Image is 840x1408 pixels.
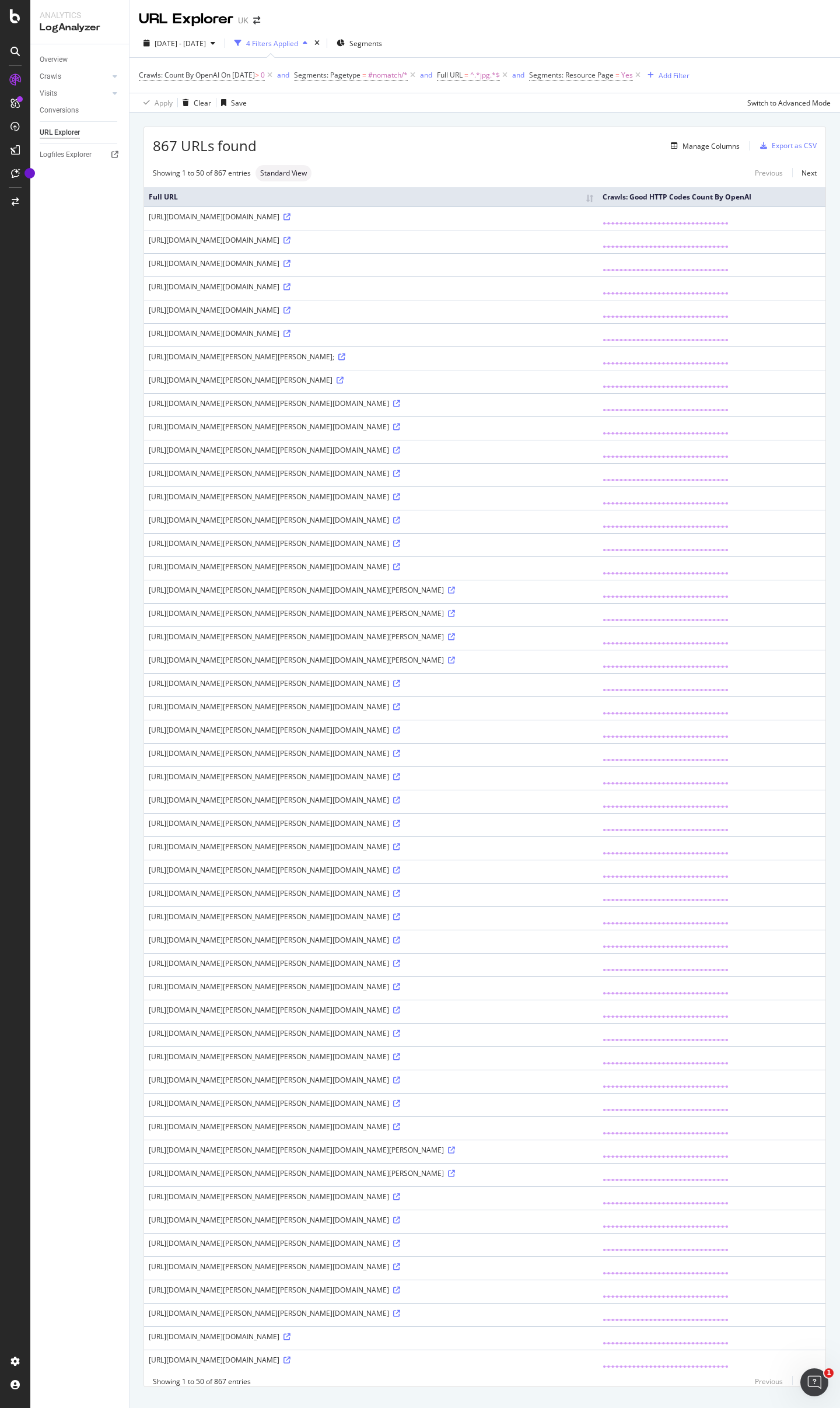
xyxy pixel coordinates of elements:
[153,1377,251,1386] div: Showing 1 to 50 of 867 entries
[40,127,121,139] a: URL Explorer
[755,136,817,155] button: Export as CSV
[682,141,740,151] div: Manage Columns
[149,888,593,898] div: [URL][DOMAIN_NAME][PERSON_NAME][PERSON_NAME][DOMAIN_NAME]
[149,608,593,618] div: [URL][DOMAIN_NAME][PERSON_NAME][PERSON_NAME][DOMAIN_NAME][PERSON_NAME]
[40,54,68,66] div: Overview
[40,71,61,83] div: Crawls
[261,67,265,83] span: 0
[178,93,211,112] button: Clear
[149,235,593,245] div: [URL][DOMAIN_NAME][DOMAIN_NAME]
[256,165,311,181] div: neutral label
[149,702,593,712] div: [URL][DOMAIN_NAME][PERSON_NAME][PERSON_NAME][DOMAIN_NAME]
[40,149,92,161] div: Logfiles Explorer
[312,37,322,49] div: times
[362,70,366,80] span: =
[149,1005,593,1015] div: [URL][DOMAIN_NAME][PERSON_NAME][PERSON_NAME][DOMAIN_NAME]
[149,842,593,852] div: [URL][DOMAIN_NAME][PERSON_NAME][PERSON_NAME][DOMAIN_NAME]
[230,34,312,52] button: 4 Filters Applied
[260,170,307,177] span: Standard View
[144,187,598,206] th: Full URL: activate to sort column ascending
[824,1368,834,1378] span: 1
[149,468,593,478] div: [URL][DOMAIN_NAME][PERSON_NAME][PERSON_NAME][DOMAIN_NAME]
[149,1145,593,1155] div: [URL][DOMAIN_NAME][PERSON_NAME][PERSON_NAME][DOMAIN_NAME][PERSON_NAME]
[800,1368,828,1396] iframe: Intercom live chat
[216,93,247,112] button: Save
[40,54,121,66] a: Overview
[659,71,689,80] div: Add Filter
[149,305,593,315] div: [URL][DOMAIN_NAME][DOMAIN_NAME]
[149,282,593,292] div: [URL][DOMAIN_NAME][DOMAIN_NAME]
[246,38,298,48] div: 4 Filters Applied
[149,1355,593,1365] div: [URL][DOMAIN_NAME][DOMAIN_NAME]
[615,70,619,80] span: =
[149,352,593,362] div: [URL][DOMAIN_NAME][PERSON_NAME][PERSON_NAME];
[238,15,249,26] div: UK
[149,725,593,735] div: [URL][DOMAIN_NAME][PERSON_NAME][PERSON_NAME][DOMAIN_NAME]
[149,258,593,268] div: [URL][DOMAIN_NAME][DOMAIN_NAME]
[255,70,259,80] span: >
[149,655,593,665] div: [URL][DOMAIN_NAME][PERSON_NAME][PERSON_NAME][DOMAIN_NAME][PERSON_NAME]
[277,69,289,80] button: and
[153,136,257,156] span: 867 URLs found
[149,515,593,525] div: [URL][DOMAIN_NAME][PERSON_NAME][PERSON_NAME][DOMAIN_NAME]
[294,70,360,80] span: Segments: Pagetype
[40,104,79,117] div: Conversions
[349,38,382,48] span: Segments
[332,34,387,52] button: Segments
[149,912,593,922] div: [URL][DOMAIN_NAME][PERSON_NAME][PERSON_NAME][DOMAIN_NAME]
[149,748,593,758] div: [URL][DOMAIN_NAME][PERSON_NAME][PERSON_NAME][DOMAIN_NAME]
[155,38,206,48] span: [DATE] - [DATE]
[155,98,173,108] div: Apply
[149,585,593,595] div: [URL][DOMAIN_NAME][PERSON_NAME][PERSON_NAME][DOMAIN_NAME][PERSON_NAME]
[149,1098,593,1108] div: [URL][DOMAIN_NAME][PERSON_NAME][PERSON_NAME][DOMAIN_NAME]
[40,71,109,83] a: Crawls
[253,16,260,24] div: arrow-right-arrow-left
[420,69,432,80] button: and
[772,141,817,150] div: Export as CSV
[221,70,255,80] span: On [DATE]
[149,632,593,642] div: [URL][DOMAIN_NAME][PERSON_NAME][PERSON_NAME][DOMAIN_NAME][PERSON_NAME]
[149,212,593,222] div: [URL][DOMAIN_NAME][DOMAIN_NAME]
[40,87,57,100] div: Visits
[792,164,817,181] a: Next
[149,1075,593,1085] div: [URL][DOMAIN_NAME][PERSON_NAME][PERSON_NAME][DOMAIN_NAME]
[139,9,233,29] div: URL Explorer
[149,422,593,432] div: [URL][DOMAIN_NAME][PERSON_NAME][PERSON_NAME][DOMAIN_NAME]
[139,34,220,52] button: [DATE] - [DATE]
[743,93,831,112] button: Switch to Advanced Mode
[512,69,524,80] button: and
[149,678,593,688] div: [URL][DOMAIN_NAME][PERSON_NAME][PERSON_NAME][DOMAIN_NAME]
[792,1373,817,1390] a: Next
[437,70,463,80] span: Full URL
[149,1168,593,1178] div: [URL][DOMAIN_NAME][PERSON_NAME][PERSON_NAME][DOMAIN_NAME][PERSON_NAME]
[529,70,614,80] span: Segments: Resource Page
[149,1262,593,1272] div: [URL][DOMAIN_NAME][PERSON_NAME][PERSON_NAME][DOMAIN_NAME]
[149,1192,593,1202] div: [URL][DOMAIN_NAME][PERSON_NAME][PERSON_NAME][DOMAIN_NAME]
[149,865,593,875] div: [URL][DOMAIN_NAME][PERSON_NAME][PERSON_NAME][DOMAIN_NAME]
[40,87,109,100] a: Visits
[149,1285,593,1295] div: [URL][DOMAIN_NAME][PERSON_NAME][PERSON_NAME][DOMAIN_NAME]
[149,538,593,548] div: [URL][DOMAIN_NAME][PERSON_NAME][PERSON_NAME][DOMAIN_NAME]
[149,1028,593,1038] div: [URL][DOMAIN_NAME][PERSON_NAME][PERSON_NAME][DOMAIN_NAME]
[598,187,825,206] th: Crawls: Good HTTP Codes Count By OpenAI
[149,375,593,385] div: [URL][DOMAIN_NAME][PERSON_NAME][PERSON_NAME]
[149,328,593,338] div: [URL][DOMAIN_NAME][DOMAIN_NAME]
[149,492,593,502] div: [URL][DOMAIN_NAME][PERSON_NAME][PERSON_NAME][DOMAIN_NAME]
[149,982,593,992] div: [URL][DOMAIN_NAME][PERSON_NAME][PERSON_NAME][DOMAIN_NAME]
[40,104,121,117] a: Conversions
[149,795,593,805] div: [URL][DOMAIN_NAME][PERSON_NAME][PERSON_NAME][DOMAIN_NAME]
[149,445,593,455] div: [URL][DOMAIN_NAME][PERSON_NAME][PERSON_NAME][DOMAIN_NAME]
[149,935,593,945] div: [URL][DOMAIN_NAME][PERSON_NAME][PERSON_NAME][DOMAIN_NAME]
[153,168,251,178] div: Showing 1 to 50 of 867 entries
[149,818,593,828] div: [URL][DOMAIN_NAME][PERSON_NAME][PERSON_NAME][DOMAIN_NAME]
[643,68,689,82] button: Add Filter
[149,1308,593,1318] div: [URL][DOMAIN_NAME][PERSON_NAME][PERSON_NAME][DOMAIN_NAME]
[149,958,593,968] div: [URL][DOMAIN_NAME][PERSON_NAME][PERSON_NAME][DOMAIN_NAME]
[149,772,593,782] div: [URL][DOMAIN_NAME][PERSON_NAME][PERSON_NAME][DOMAIN_NAME]
[139,70,219,80] span: Crawls: Count By OpenAI
[747,98,831,108] div: Switch to Advanced Mode
[139,93,173,112] button: Apply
